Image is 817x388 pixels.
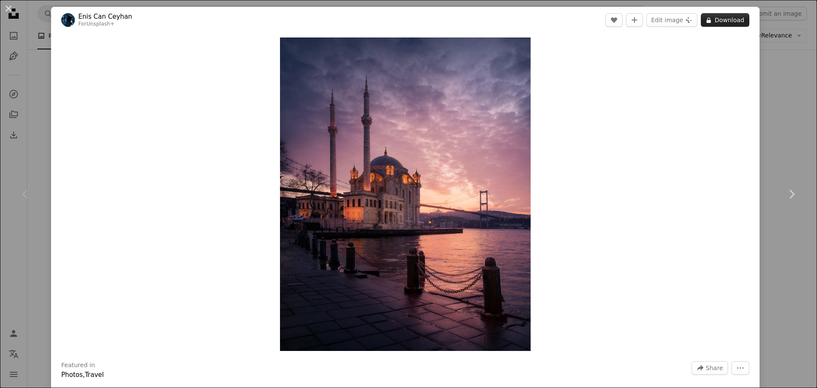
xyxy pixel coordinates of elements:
a: Next [766,153,817,235]
img: Go to Enis Can Ceyhan's profile [61,13,75,27]
a: Unsplash+ [86,21,114,27]
button: Share this image [691,361,728,375]
img: a large white building sitting next to a body of water [280,37,531,351]
button: More Actions [731,361,749,375]
button: Like [606,13,623,27]
a: Photos [61,371,83,379]
span: Share [706,362,723,374]
button: Add to Collection [626,13,643,27]
h3: Featured in [61,361,95,370]
span: , [83,371,85,379]
button: Edit image [646,13,697,27]
button: Zoom in on this image [280,37,531,351]
button: Download [701,13,749,27]
a: Travel [85,371,104,379]
div: For [78,21,132,28]
a: Enis Can Ceyhan [78,12,132,21]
